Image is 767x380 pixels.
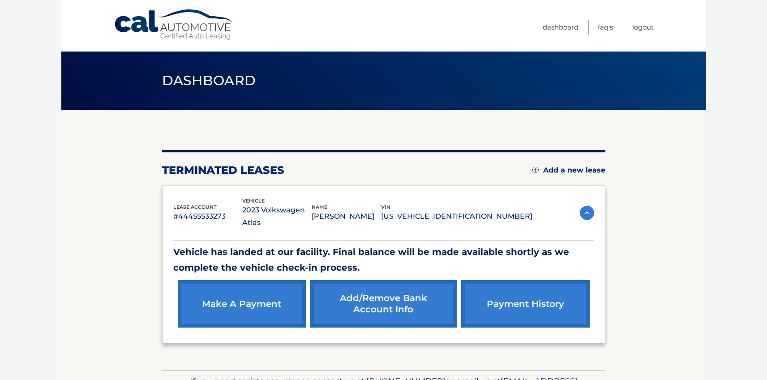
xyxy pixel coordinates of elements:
p: #44455533273 [173,210,243,223]
a: payment history [461,280,589,328]
p: Vehicle has landed at our facility. Final balance will be made available shortly as we complete t... [173,244,594,276]
img: add.svg [532,167,539,173]
a: Cal Automotive [114,9,235,41]
a: Dashboard [543,20,578,35]
span: Dashboard [162,72,256,89]
a: FAQ's [598,20,613,35]
a: Add/Remove bank account info [310,280,457,328]
a: Add a new lease [532,166,605,175]
img: accordion-active.svg [580,206,594,220]
span: name [312,204,327,210]
h2: terminated leases [162,164,284,177]
span: vehicle [242,198,265,204]
span: lease account [173,204,217,210]
span: vin [381,204,390,210]
p: [PERSON_NAME] [312,210,381,223]
a: Logout [632,20,654,35]
p: 2023 Volkswagen Atlas [242,204,312,229]
p: [US_VEHICLE_IDENTIFICATION_NUMBER] [381,210,532,223]
a: make a payment [178,280,306,328]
